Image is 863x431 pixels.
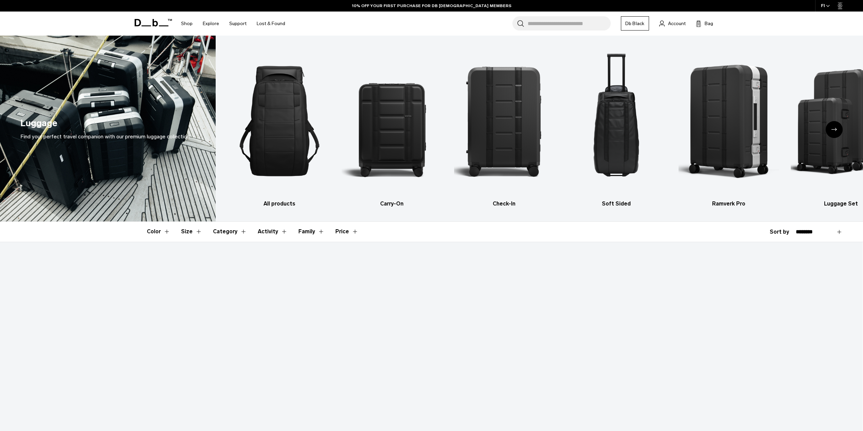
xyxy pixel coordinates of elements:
li: 4 / 6 [566,46,667,208]
img: Db [679,46,779,196]
li: 2 / 6 [341,46,442,208]
img: Db [566,46,667,196]
button: Toggle Filter [213,222,247,241]
button: Toggle Filter [298,222,325,241]
h3: Soft Sided [566,200,667,208]
li: 3 / 6 [454,46,554,208]
a: Explore [203,12,219,36]
a: Account [659,19,686,27]
span: Find your perfect travel companion with our premium luggage collection. [20,133,191,140]
a: Db Ramverk Pro [679,46,779,208]
a: Db Soft Sided [566,46,667,208]
button: Toggle Filter [147,222,170,241]
a: Db Check-In [454,46,554,208]
a: Db Black [621,16,649,31]
img: Db [454,46,554,196]
h3: Carry-On [341,200,442,208]
h3: All products [229,200,330,208]
img: Db [229,46,330,196]
h3: Check-In [454,200,554,208]
li: 1 / 6 [229,46,330,208]
button: Toggle Filter [181,222,202,241]
a: Db Carry-On [341,46,442,208]
button: Bag [696,19,713,27]
li: 5 / 6 [679,46,779,208]
h1: Luggage [20,116,57,130]
a: 10% OFF YOUR FIRST PURCHASE FOR DB [DEMOGRAPHIC_DATA] MEMBERS [352,3,511,9]
nav: Main Navigation [176,12,290,36]
a: Support [229,12,247,36]
a: Db All products [229,46,330,208]
div: Next slide [826,121,843,138]
a: Shop [181,12,193,36]
button: Toggle Filter [258,222,288,241]
span: Account [668,20,686,27]
a: Lost & Found [257,12,285,36]
span: Bag [705,20,713,27]
img: Db [341,46,442,196]
button: Toggle Price [335,222,358,241]
h3: Ramverk Pro [679,200,779,208]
